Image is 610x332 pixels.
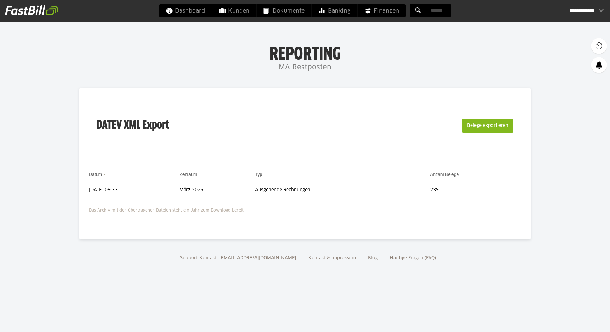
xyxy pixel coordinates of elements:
[306,256,358,260] a: Kontakt & Impressum
[159,4,212,17] a: Dashboard
[430,172,459,177] a: Anzahl Belege
[365,4,399,17] span: Finanzen
[97,105,169,146] h3: DATEV XML Export
[89,204,521,214] p: Das Archiv mit den übertragenen Dateien steht ein Jahr zum Download bereit
[388,256,438,260] a: Häufige Fragen (FAQ)
[180,172,197,177] a: Zeitraum
[212,4,256,17] a: Kunden
[319,4,350,17] span: Banking
[103,174,107,175] img: sort_desc.gif
[166,4,205,17] span: Dashboard
[89,172,102,177] a: Datum
[255,184,430,196] td: Ausgehende Rechnungen
[89,184,180,196] td: [DATE] 09:33
[312,4,357,17] a: Banking
[5,5,58,15] img: fastbill_logo_white.png
[264,4,305,17] span: Dokumente
[180,184,255,196] td: März 2025
[561,313,604,329] iframe: Öffnet ein Widget, in dem Sie weitere Informationen finden
[255,172,262,177] a: Typ
[366,256,380,260] a: Blog
[178,256,299,260] a: Support-Kontakt: [EMAIL_ADDRESS][DOMAIN_NAME]
[358,4,406,17] a: Finanzen
[257,4,312,17] a: Dokumente
[462,119,513,133] button: Belege exportieren
[430,184,521,196] td: 239
[219,4,249,17] span: Kunden
[64,45,546,61] h1: Reporting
